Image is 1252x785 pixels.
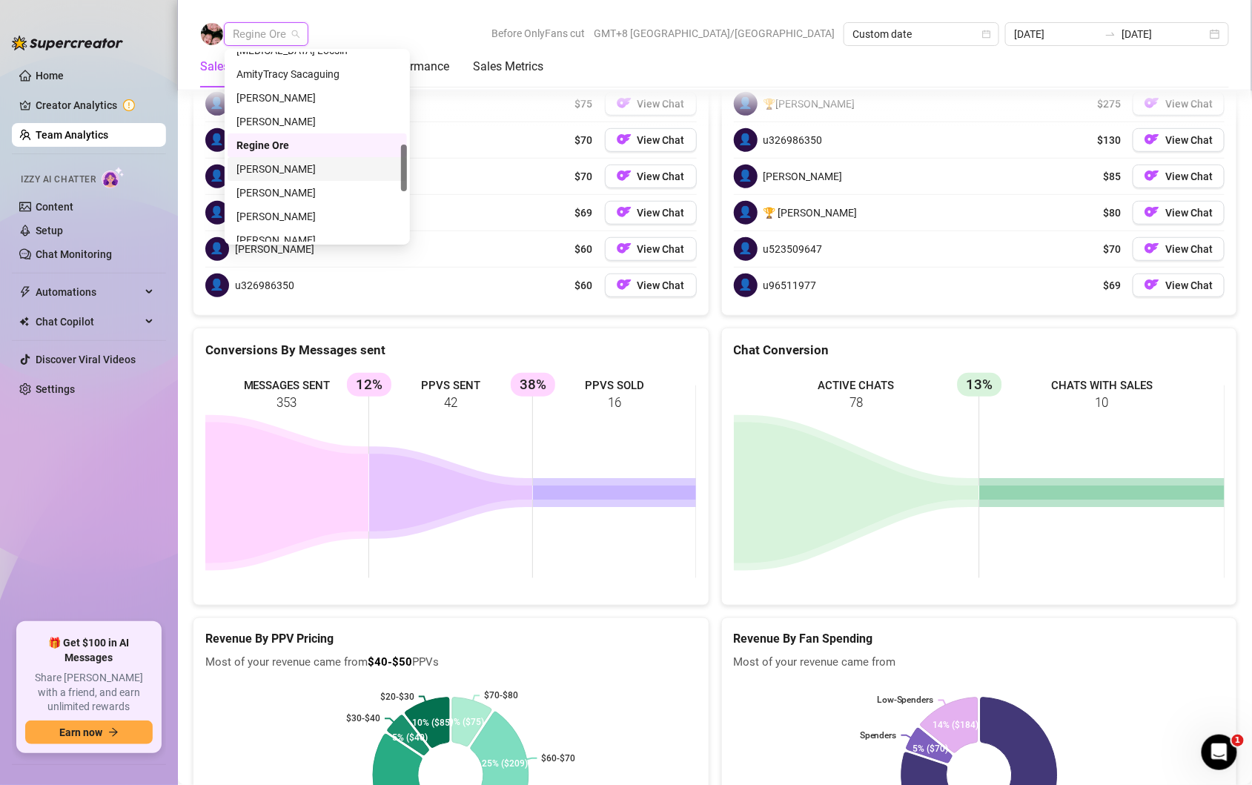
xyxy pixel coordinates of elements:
[734,92,758,116] span: 👤
[637,98,685,110] span: View Chat
[25,721,153,744] button: Earn nowarrow-right
[36,225,63,236] a: Setup
[205,128,229,152] span: 👤
[734,165,758,188] span: 👤
[200,58,229,76] div: Sales
[1145,205,1159,219] img: OF
[236,113,398,130] div: [PERSON_NAME]
[1202,735,1237,770] iframe: Intercom live chat
[859,730,896,741] text: Spenders
[617,241,632,256] img: OF
[617,132,632,147] img: OF
[734,237,758,261] span: 👤
[1103,205,1121,221] span: $80
[1165,279,1213,291] span: View Chat
[228,228,407,252] div: Janela Dela Pena
[36,280,141,304] span: Automations
[1097,96,1121,112] span: $275
[368,655,412,669] b: $40-$50
[575,205,593,221] span: $69
[1165,243,1213,255] span: View Chat
[228,205,407,228] div: Ken Sy
[36,354,136,365] a: Discover Viral Videos
[473,58,543,76] div: Sales Metrics
[1145,277,1159,292] img: OF
[605,237,697,261] button: OFView Chat
[605,165,697,188] button: OFView Chat
[36,383,75,395] a: Settings
[605,128,697,152] button: OFView Chat
[19,286,31,298] span: thunderbolt
[1103,277,1121,294] span: $69
[734,630,1225,648] h5: Revenue By Fan Spending
[228,110,407,133] div: grace Kim
[764,96,855,112] span: 🏆[PERSON_NAME]
[605,92,697,116] button: OFView Chat
[491,22,585,44] span: Before OnlyFans cut
[852,23,990,45] span: Custom date
[617,96,632,110] img: OF
[1165,98,1213,110] span: View Chat
[21,173,96,187] span: Izzy AI Chatter
[575,168,593,185] span: $70
[1165,207,1213,219] span: View Chat
[734,201,758,225] span: 👤
[228,181,407,205] div: Arianna Aguilar
[1133,201,1225,225] button: OFView Chat
[637,170,685,182] span: View Chat
[205,165,229,188] span: 👤
[876,695,933,706] text: Low-Spenders
[228,133,407,157] div: Regine Ore
[637,243,685,255] span: View Chat
[575,277,593,294] span: $60
[12,36,123,50] img: logo-BBDzfeDw.svg
[1103,241,1121,257] span: $70
[236,232,398,248] div: [PERSON_NAME]
[1145,241,1159,256] img: OF
[102,167,125,188] img: AI Chatter
[36,310,141,334] span: Chat Copilot
[764,132,823,148] span: u326986350
[1133,274,1225,297] button: OFView Chat
[764,277,817,294] span: u96511977
[575,96,593,112] span: $75
[228,86,407,110] div: Mary Jane Moreno
[637,279,685,291] span: View Chat
[617,205,632,219] img: OF
[617,168,632,183] img: OF
[205,340,697,360] div: Conversions By Messages sent
[1165,134,1213,146] span: View Chat
[236,185,398,201] div: [PERSON_NAME]
[236,208,398,225] div: [PERSON_NAME]
[236,90,398,106] div: [PERSON_NAME]
[764,205,858,221] span: 🏆 [PERSON_NAME]
[19,317,29,327] img: Chat Copilot
[201,23,223,45] img: Regine Ore
[734,128,758,152] span: 👤
[1104,28,1116,40] span: to
[605,274,697,297] button: OFView Chat
[1014,26,1099,42] input: Start date
[734,274,758,297] span: 👤
[1133,165,1225,188] button: OFView Chat
[108,727,119,738] span: arrow-right
[36,129,108,141] a: Team Analytics
[617,277,632,292] img: OF
[982,30,991,39] span: calendar
[1122,26,1207,42] input: End date
[1104,28,1116,40] span: swap-right
[1165,170,1213,182] span: View Chat
[25,636,153,665] span: 🎁 Get $100 in AI Messages
[1103,168,1121,185] span: $85
[205,237,229,261] span: 👤
[734,340,1225,360] div: Chat Conversion
[542,753,576,764] text: $60-$70
[1133,92,1225,116] button: OFView Chat
[1133,128,1225,152] a: OFView Chat
[1145,168,1159,183] img: OF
